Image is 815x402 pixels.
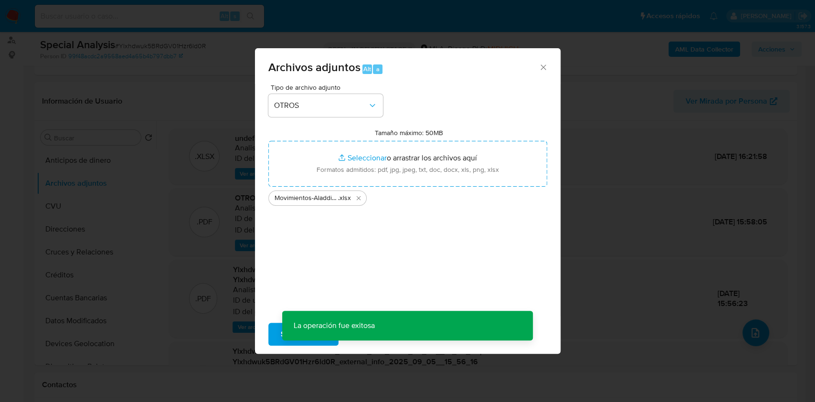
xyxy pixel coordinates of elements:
button: OTROS [268,94,383,117]
span: Archivos adjuntos [268,59,360,75]
span: .xlsx [338,193,351,203]
button: Cerrar [539,63,547,71]
span: Alt [363,64,371,74]
ul: Archivos seleccionados [268,187,547,206]
span: Cancelar [355,324,386,345]
span: a [376,64,380,74]
button: Eliminar Movimientos-Aladdin-v10_1 - 242652283.xlsx [353,192,364,204]
span: Subir archivo [281,324,326,345]
p: La operación fue exitosa [282,311,386,340]
button: Subir archivo [268,323,339,346]
span: OTROS [274,101,368,110]
span: Movimientos-Aladdin-v10_1 - 242652283 [275,193,338,203]
span: Tipo de archivo adjunto [271,84,385,91]
label: Tamaño máximo: 50MB [375,128,443,137]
